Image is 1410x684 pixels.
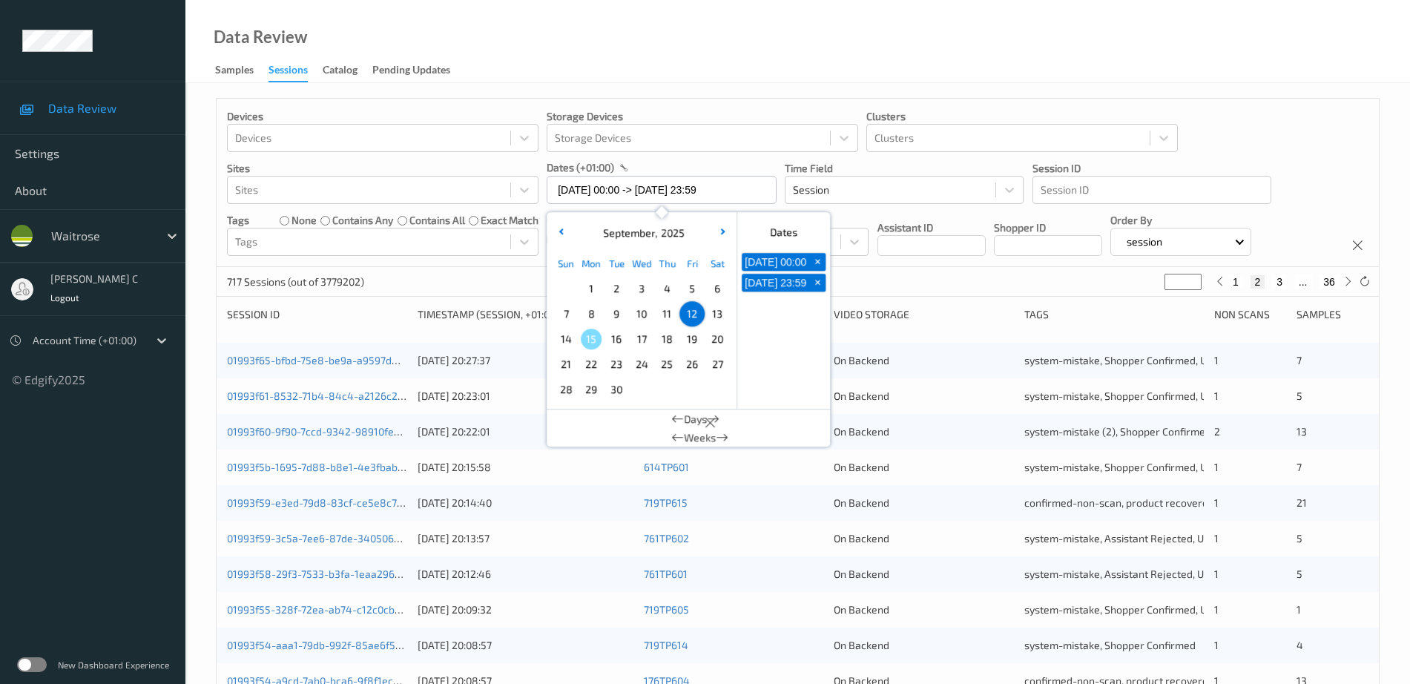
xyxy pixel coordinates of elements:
[629,326,654,352] div: Choose Wednesday September 17 of 2025
[323,62,358,81] div: Catalog
[227,109,538,124] p: Devices
[1297,307,1368,322] div: Samples
[705,352,730,377] div: Choose Saturday September 27 of 2025
[1024,603,1277,616] span: system-mistake, Shopper Confirmed, Unusual-Activity
[215,60,269,81] a: Samples
[682,354,702,375] span: 26
[269,60,323,82] a: Sessions
[227,568,425,580] a: 01993f58-29f3-7533-b3fa-1eaa296b4092
[834,567,1014,582] div: On Backend
[579,251,604,276] div: Mon
[834,424,1014,439] div: On Backend
[679,301,705,326] div: Choose Friday September 12 of 2025
[679,326,705,352] div: Choose Friday September 19 of 2025
[707,303,728,324] span: 13
[579,377,604,402] div: Choose Monday September 29 of 2025
[705,276,730,301] div: Choose Saturday September 06 of 2025
[654,377,679,402] div: Choose Thursday October 02 of 2025
[1024,389,1277,402] span: system-mistake, Shopper Confirmed, Unusual-Activity
[418,424,633,439] div: [DATE] 20:22:01
[705,251,730,276] div: Sat
[631,303,652,324] span: 10
[1214,639,1219,651] span: 1
[227,532,430,545] a: 01993f59-3c5a-7ee6-87de-34050699423b
[679,276,705,301] div: Choose Friday September 05 of 2025
[323,60,372,81] a: Catalog
[1297,568,1302,580] span: 5
[629,276,654,301] div: Choose Wednesday September 03 of 2025
[581,379,602,400] span: 29
[1294,275,1312,289] button: ...
[604,352,629,377] div: Choose Tuesday September 23 of 2025
[707,354,728,375] span: 27
[1121,234,1167,249] p: session
[606,354,627,375] span: 23
[1024,354,1363,366] span: system-mistake, Shopper Confirmed, Unusual-Activity, Picklist item alert
[227,603,424,616] a: 01993f55-328f-72ea-ab74-c12c0cbc3b38
[834,353,1014,368] div: On Backend
[418,307,633,322] div: Timestamp (Session, +01:00)
[631,329,652,349] span: 17
[418,496,633,510] div: [DATE] 20:14:40
[227,425,424,438] a: 01993f60-9f90-7ccd-9342-98910fe2b52d
[742,253,809,271] button: [DATE] 00:00
[684,430,716,445] span: Weeks
[629,301,654,326] div: Choose Wednesday September 10 of 2025
[1297,389,1302,402] span: 5
[553,352,579,377] div: Choose Sunday September 21 of 2025
[604,326,629,352] div: Choose Tuesday September 16 of 2025
[707,329,728,349] span: 20
[654,352,679,377] div: Choose Thursday September 25 of 2025
[1024,496,1403,509] span: confirmed-non-scan, product recovered, recovered product, Shopper Confirmed
[1251,275,1265,289] button: 2
[834,638,1014,653] div: On Backend
[994,220,1102,235] p: Shopper ID
[629,352,654,377] div: Choose Wednesday September 24 of 2025
[1024,307,1205,322] div: Tags
[1297,603,1301,616] span: 1
[656,303,677,324] span: 11
[1297,532,1302,545] span: 5
[866,109,1178,124] p: Clusters
[227,307,407,322] div: Session ID
[785,161,1024,176] p: Time Field
[629,251,654,276] div: Wed
[372,62,450,81] div: Pending Updates
[1297,461,1302,473] span: 7
[1319,275,1340,289] button: 36
[644,532,689,545] a: 761TP602
[631,278,652,299] span: 3
[553,276,579,301] div: Choose Sunday August 31 of 2025
[227,496,425,509] a: 01993f59-e3ed-79d8-83cf-ce5e8c7e4def
[547,160,614,175] p: dates (+01:00)
[1214,425,1220,438] span: 2
[556,379,576,400] span: 28
[599,226,685,240] div: ,
[227,461,427,473] a: 01993f5b-1695-7d88-b8e1-4e3fbab4edcb
[1024,425,1408,438] span: system-mistake (2), Shopper Confirmed, Assistant Confirmed, Unusual-Activity (2)
[834,460,1014,475] div: On Backend
[1024,568,1360,580] span: system-mistake, Assistant Rejected, Unusual-Activity, Picklist item alert
[418,353,633,368] div: [DATE] 20:27:37
[214,30,307,45] div: Data Review
[1032,161,1271,176] p: Session ID
[644,568,688,580] a: 761TP601
[834,389,1014,404] div: On Backend
[656,354,677,375] span: 25
[579,352,604,377] div: Choose Monday September 22 of 2025
[1228,275,1243,289] button: 1
[215,62,254,81] div: Samples
[418,389,633,404] div: [DATE] 20:23:01
[684,412,707,427] span: Days
[606,303,627,324] span: 9
[1214,389,1219,402] span: 1
[579,326,604,352] div: Choose Monday September 15 of 2025
[581,303,602,324] span: 8
[269,62,308,82] div: Sessions
[1214,307,1286,322] div: Non Scans
[705,301,730,326] div: Choose Saturday September 13 of 2025
[579,301,604,326] div: Choose Monday September 08 of 2025
[418,460,633,475] div: [DATE] 20:15:58
[834,602,1014,617] div: On Backend
[556,329,576,349] span: 14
